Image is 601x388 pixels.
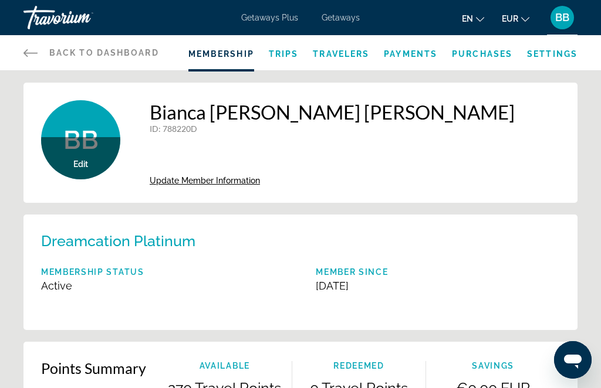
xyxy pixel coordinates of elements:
[462,14,473,23] span: en
[462,10,484,27] button: Change language
[554,341,592,379] iframe: Botón para iniciar la ventana de mensajería
[292,361,426,370] p: Redeemed
[452,49,512,59] a: Purchases
[426,361,560,370] p: Savings
[316,280,388,292] p: [DATE]
[316,267,388,277] p: Member Since
[41,232,195,250] p: Dreamcation Platinum
[241,13,298,22] a: Getaways Plus
[150,176,260,185] span: Update Member Information
[73,159,88,169] button: Edit
[49,48,159,57] span: Back to Dashboard
[23,35,159,70] a: Back to Dashboard
[547,5,578,30] button: User Menu
[73,159,88,169] span: Edit
[41,267,144,277] p: Membership Status
[150,100,515,124] h1: Bianca [PERSON_NAME] [PERSON_NAME]
[41,359,146,377] p: Points Summary
[313,49,369,59] a: Travelers
[41,280,144,292] p: Active
[150,176,515,185] a: Update Member Information
[188,49,254,59] a: Membership
[502,14,518,23] span: EUR
[527,49,578,59] a: Settings
[23,2,141,33] a: Travorium
[150,124,158,134] span: ID
[322,13,360,22] a: Getaways
[502,10,529,27] button: Change currency
[555,12,569,23] span: BB
[269,49,299,59] a: Trips
[63,125,99,155] span: BB
[158,361,292,370] p: Available
[384,49,437,59] a: Payments
[150,124,515,134] p: : 788220D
